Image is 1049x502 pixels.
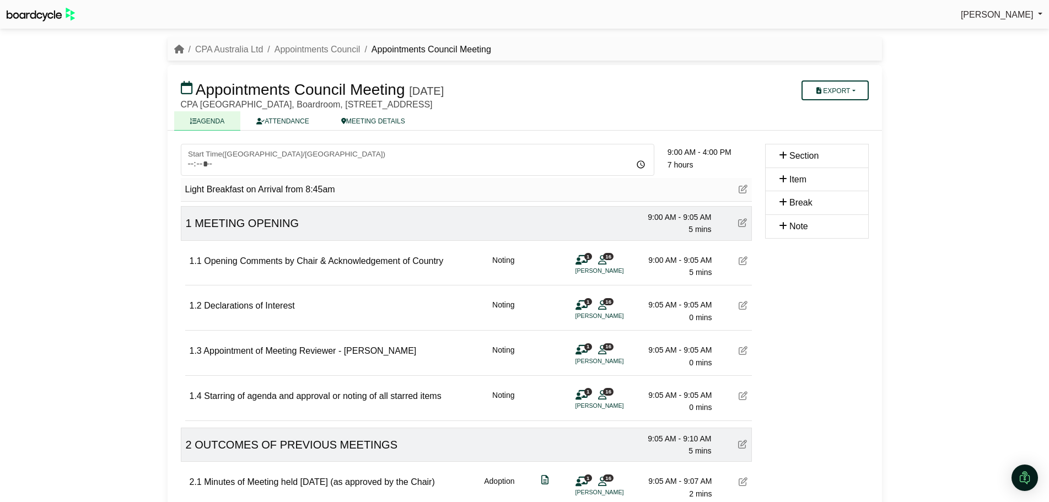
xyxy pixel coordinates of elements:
[603,474,614,482] span: 16
[1012,465,1038,491] div: Open Intercom Messenger
[584,253,592,260] span: 1
[801,80,868,100] button: Export
[584,343,592,350] span: 1
[668,146,752,158] div: 9:00 AM - 4:00 PM
[492,254,514,279] div: Noting
[575,357,658,366] li: [PERSON_NAME]
[204,301,295,310] span: Declarations of Interest
[190,346,202,355] span: 1.3
[190,477,202,487] span: 2.1
[688,446,711,455] span: 5 mins
[484,475,514,500] div: Adoption
[689,268,712,277] span: 5 mins
[181,100,433,109] span: CPA [GEOGRAPHIC_DATA], Boardroom, [STREET_ADDRESS]
[186,439,192,451] span: 2
[961,10,1034,19] span: [PERSON_NAME]
[7,8,75,21] img: BoardcycleBlackGreen-aaafeed430059cb809a45853b8cf6d952af9d84e6e89e1f1685b34bfd5cb7d64.svg
[190,391,202,401] span: 1.4
[789,222,808,231] span: Note
[584,388,592,395] span: 1
[603,298,614,305] span: 16
[204,391,441,401] span: Starring of agenda and approval or noting of all starred items
[492,389,514,414] div: Noting
[492,344,514,369] div: Noting
[603,253,614,260] span: 16
[360,42,491,57] li: Appointments Council Meeting
[492,299,514,323] div: Noting
[575,266,658,276] li: [PERSON_NAME]
[185,185,335,194] span: Light Breakfast on Arrival from 8:45am
[689,313,712,322] span: 0 mins
[634,211,712,223] div: 9:00 AM - 9:05 AM
[603,388,614,395] span: 16
[584,298,592,305] span: 1
[174,42,491,57] nav: breadcrumb
[635,475,712,487] div: 9:05 AM - 9:07 AM
[635,344,712,356] div: 9:05 AM - 9:05 AM
[204,477,435,487] span: Minutes of Meeting held [DATE] (as approved by the Chair)
[204,256,443,266] span: Opening Comments by Chair & Acknowledgement of Country
[190,256,202,266] span: 1.1
[174,111,241,131] a: AGENDA
[195,217,299,229] span: MEETING OPENING
[584,474,592,482] span: 1
[689,358,712,367] span: 0 mins
[689,489,712,498] span: 2 mins
[668,160,693,169] span: 7 hours
[203,346,416,355] span: Appointment of Meeting Reviewer - [PERSON_NAME]
[575,311,658,321] li: [PERSON_NAME]
[635,254,712,266] div: 9:00 AM - 9:05 AM
[789,151,819,160] span: Section
[961,8,1042,22] a: [PERSON_NAME]
[789,175,806,184] span: Item
[325,111,421,131] a: MEETING DETAILS
[688,225,711,234] span: 5 mins
[689,403,712,412] span: 0 mins
[575,401,658,411] li: [PERSON_NAME]
[240,111,325,131] a: ATTENDANCE
[275,45,361,54] a: Appointments Council
[195,439,397,451] span: OUTCOMES OF PREVIOUS MEETINGS
[196,81,405,98] span: Appointments Council Meeting
[186,217,192,229] span: 1
[635,299,712,311] div: 9:05 AM - 9:05 AM
[195,45,263,54] a: CPA Australia Ltd
[575,488,658,497] li: [PERSON_NAME]
[190,301,202,310] span: 1.2
[635,389,712,401] div: 9:05 AM - 9:05 AM
[789,198,813,207] span: Break
[603,343,614,350] span: 16
[634,433,712,445] div: 9:05 AM - 9:10 AM
[409,84,444,98] div: [DATE]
